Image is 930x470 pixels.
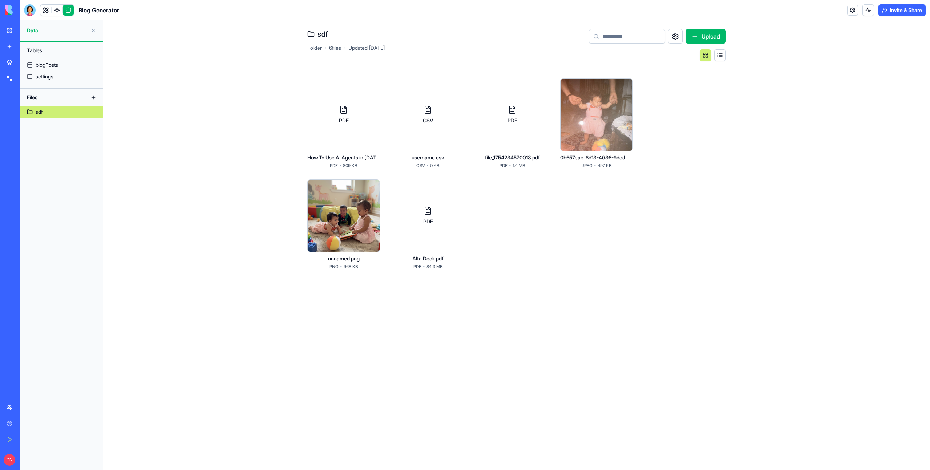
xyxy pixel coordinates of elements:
[423,261,425,272] span: ·
[4,454,15,466] span: DN
[348,44,385,52] span: Updated [DATE]
[23,45,99,56] div: Tables
[430,163,440,169] span: 0 KB
[332,117,355,124] div: PDF
[307,255,380,262] div: unnamed.png
[344,43,345,53] span: ·
[509,160,511,171] span: ·
[426,160,429,171] span: ·
[27,27,88,34] span: Data
[36,73,53,80] div: settings
[5,5,50,15] img: logo
[78,6,119,15] span: Blog Generator
[392,154,464,161] div: username.csv
[329,264,339,270] span: PNG
[307,154,380,161] div: How To Use AI Agents in [DATE].pdf
[339,160,341,171] span: ·
[582,163,593,169] span: JPEG
[416,163,425,169] span: CSV
[413,264,421,270] span: PDF
[513,163,525,169] span: 1.4 MB
[392,255,464,262] div: Alta Deck.pdf
[20,106,103,118] a: sdf
[36,61,58,69] div: blogPosts
[325,43,326,53] span: ·
[330,163,338,169] span: PDF
[686,29,726,44] button: Upload
[344,264,358,270] span: 968 KB
[501,117,524,124] div: PDF
[329,44,341,52] span: 6 files
[594,160,596,171] span: ·
[416,117,440,124] div: CSV
[23,92,81,103] div: Files
[560,154,633,161] div: 0b657eae-8d13-4036-9ded-d7989f13bbfc.jpeg
[500,163,508,169] span: PDF
[20,59,103,71] a: blogPosts
[307,44,322,52] span: Folder
[343,163,357,169] span: 809 KB
[416,218,440,225] div: PDF
[20,71,103,82] a: settings
[340,261,342,272] span: ·
[598,163,612,169] span: 497 KB
[878,4,926,16] button: Invite & Share
[476,154,549,161] div: file_1754234570013.pdf
[36,108,43,116] div: sdf
[318,29,328,39] h4: sdf
[426,264,443,270] span: 84.3 MB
